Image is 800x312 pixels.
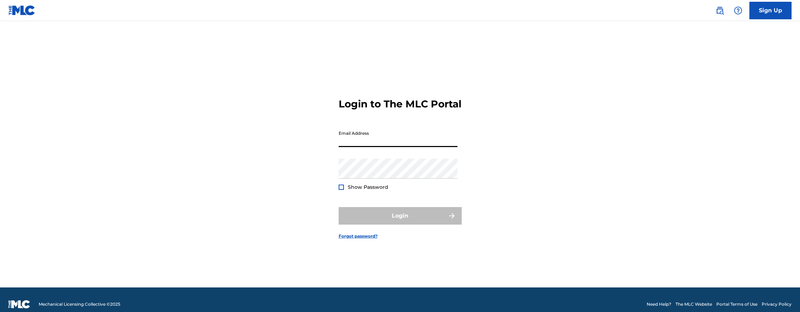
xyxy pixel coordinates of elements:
img: search [716,6,724,15]
iframe: Chat Widget [765,278,800,312]
a: Sign Up [749,2,792,19]
img: MLC Logo [8,5,36,15]
h3: Login to The MLC Portal [339,98,461,110]
a: Privacy Policy [762,301,792,307]
a: The MLC Website [676,301,712,307]
img: help [734,6,742,15]
span: Show Password [348,184,388,190]
a: Forgot password? [339,233,378,239]
img: logo [8,300,30,308]
a: Portal Terms of Use [716,301,757,307]
a: Need Help? [647,301,671,307]
a: Public Search [713,4,727,18]
div: Help [731,4,745,18]
span: Mechanical Licensing Collective © 2025 [39,301,120,307]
